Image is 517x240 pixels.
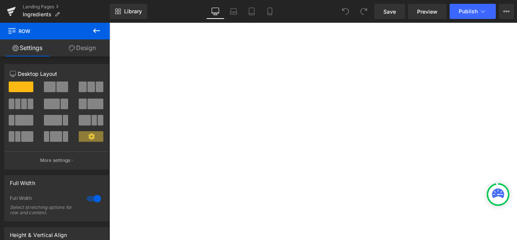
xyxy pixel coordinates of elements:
[8,23,83,39] span: Row
[206,4,224,19] a: Desktop
[224,4,243,19] a: Laptop
[23,4,110,10] a: Landing Pages
[10,176,35,186] div: Full Width
[23,11,51,17] span: Ingredients
[124,8,142,15] span: Library
[110,4,147,19] a: New Library
[40,157,70,164] p: More settings
[10,195,79,203] div: Full Width
[10,227,67,238] div: Height & Vertical Align
[499,4,514,19] button: More
[356,4,371,19] button: Redo
[10,205,78,215] div: Select stretching options for row and content.
[417,8,438,16] span: Preview
[5,151,108,169] button: More settings
[408,4,447,19] a: Preview
[459,8,478,14] span: Publish
[450,4,496,19] button: Publish
[261,4,279,19] a: Mobile
[383,8,396,16] span: Save
[55,39,110,56] a: Design
[10,70,103,78] p: Desktop Layout
[243,4,261,19] a: Tablet
[338,4,353,19] button: Undo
